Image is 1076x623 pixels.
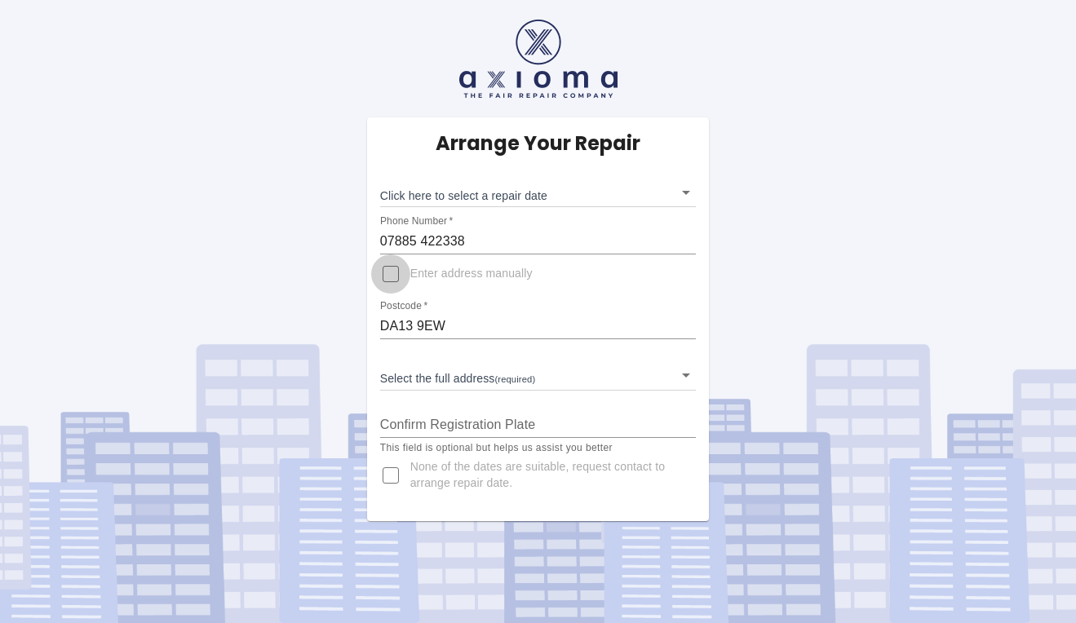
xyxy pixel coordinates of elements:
p: This field is optional but helps us assist you better [380,440,697,457]
label: Phone Number [380,214,453,228]
span: None of the dates are suitable, request contact to arrange repair date. [410,459,684,492]
label: Postcode [380,299,427,313]
span: Enter address manually [410,266,533,282]
h5: Arrange Your Repair [436,130,640,157]
img: axioma [459,20,618,98]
